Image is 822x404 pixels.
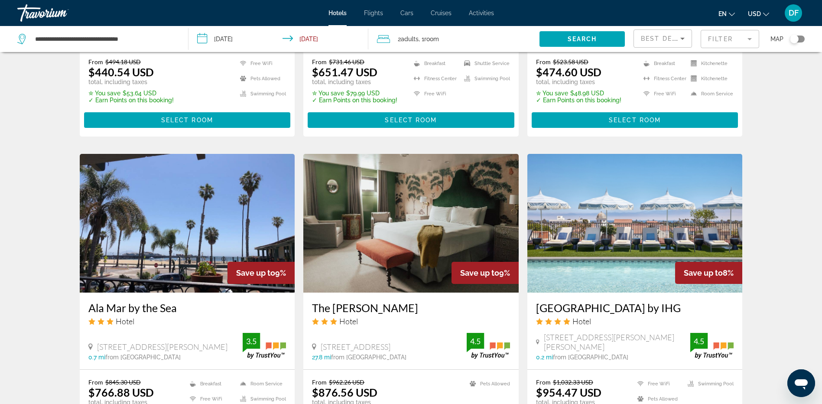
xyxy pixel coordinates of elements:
span: [STREET_ADDRESS][PERSON_NAME] [97,342,227,352]
p: total, including taxes [312,78,397,85]
a: Select Room [532,114,738,124]
li: Kitchenette [686,58,734,69]
ins: $954.47 USD [536,386,601,399]
li: Shuttle Service [460,58,510,69]
p: total, including taxes [88,78,174,85]
span: [STREET_ADDRESS][PERSON_NAME][PERSON_NAME] [544,332,691,352]
span: Adults [401,36,419,42]
span: from [GEOGRAPHIC_DATA] [105,354,181,361]
iframe: Button to launch messaging window [787,369,815,397]
span: Search [568,36,597,42]
del: $845.30 USD [105,378,141,386]
ins: $876.56 USD [312,386,377,399]
span: ✮ You save [88,90,120,97]
div: 3.5 [243,336,260,346]
a: [GEOGRAPHIC_DATA] by IHG [536,301,734,314]
span: From [88,58,103,65]
ins: $766.88 USD [88,386,154,399]
button: Travelers: 2 adults, 0 children [368,26,539,52]
li: Fitness Center [409,73,460,84]
p: ✓ Earn Points on this booking! [312,97,397,104]
span: USD [748,10,761,17]
span: en [718,10,727,17]
li: Room Service [236,378,286,389]
p: $53.64 USD [88,90,174,97]
ins: $474.60 USD [536,65,601,78]
li: Breakfast [409,58,460,69]
span: From [536,58,551,65]
button: Select Room [84,112,291,128]
span: 2 [398,33,419,45]
li: Swimming Pool [236,88,286,99]
a: Hotels [328,10,347,16]
span: 0.7 mi [88,354,105,361]
span: Save up to [460,268,499,277]
a: Activities [469,10,494,16]
span: Hotel [116,316,134,326]
button: Change currency [748,7,769,20]
a: Select Room [84,114,291,124]
span: DF [789,9,799,17]
p: $48.98 USD [536,90,621,97]
span: Hotel [339,316,358,326]
img: trustyou-badge.svg [243,333,286,358]
span: , 1 [419,33,439,45]
li: Breakfast [185,378,236,389]
li: Free WiFi [236,58,286,69]
del: $731.46 USD [329,58,364,65]
div: 9% [227,262,295,284]
del: $962.26 USD [329,378,364,386]
span: ✮ You save [312,90,344,97]
div: 3 star Hotel [312,316,510,326]
li: Free WiFi [409,88,460,99]
img: Hotel image [303,154,519,293]
div: 4.5 [467,336,484,346]
img: trustyou-badge.svg [690,333,734,358]
img: trustyou-badge.svg [467,333,510,358]
span: ✮ You save [536,90,568,97]
a: Cars [400,10,413,16]
img: Hotel image [80,154,295,293]
div: 3 star Hotel [88,316,286,326]
button: Filter [701,29,759,49]
span: 27.8 mi [312,354,331,361]
div: 8% [675,262,742,284]
a: Travorium [17,2,104,24]
ins: $440.54 USD [88,65,154,78]
a: The [PERSON_NAME] [312,301,510,314]
img: Hotel image [527,154,743,293]
div: 4 star Hotel [536,316,734,326]
del: $523.58 USD [553,58,588,65]
span: Select Room [385,117,437,124]
a: Cruises [431,10,452,16]
span: From [312,378,327,386]
button: Select Room [308,112,514,128]
span: Best Deals [641,35,686,42]
span: Hotel [572,316,591,326]
a: Flights [364,10,383,16]
a: Ala Mar by the Sea [88,301,286,314]
button: Search [539,31,625,47]
button: Toggle map [783,35,805,43]
button: User Menu [782,4,805,22]
mat-select: Sort by [641,33,685,44]
span: From [312,58,327,65]
span: Save up to [236,268,275,277]
button: Select Room [532,112,738,128]
li: Pets Allowed [236,73,286,84]
button: Check-in date: Sep 20, 2025 Check-out date: Sep 21, 2025 [188,26,368,52]
del: $494.18 USD [105,58,141,65]
li: Free WiFi [639,88,686,99]
a: Select Room [308,114,514,124]
span: From [88,378,103,386]
p: $79.99 USD [312,90,397,97]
